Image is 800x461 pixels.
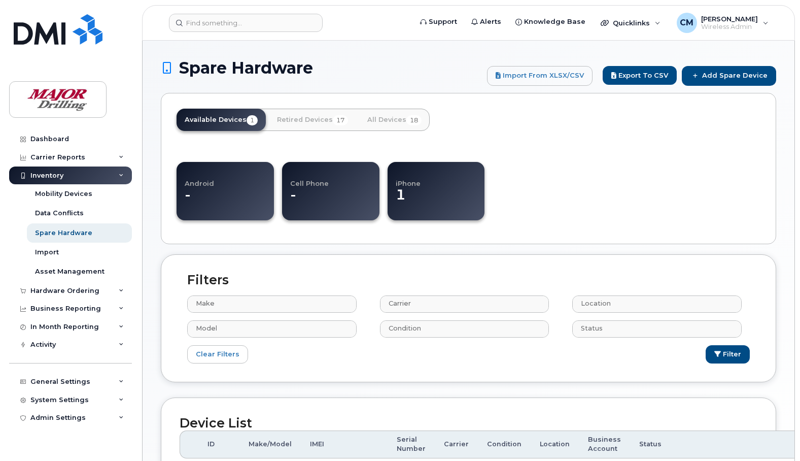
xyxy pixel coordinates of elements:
th: IMEI [301,431,388,458]
button: Export to CSV [603,66,677,85]
th: Location [531,431,579,458]
span: 1 [247,115,258,125]
dd: - [290,187,370,213]
th: Condition [478,431,531,458]
h2: Filters [180,273,757,287]
th: Make/Model [239,431,301,458]
dd: - [185,187,265,213]
span: 18 [406,115,422,125]
th: ID [198,431,239,458]
a: Add Spare Device [682,66,776,85]
th: Status [630,431,678,458]
button: Filter [706,345,750,364]
th: Carrier [435,431,478,458]
h4: iPhone [396,170,485,187]
th: Serial Number [388,431,435,458]
h2: Device List [180,416,757,431]
a: Available Devices1 [177,109,266,131]
span: 17 [333,115,348,125]
h4: Cell Phone [290,170,370,187]
dd: 1 [396,187,485,213]
h4: Android [185,170,265,187]
h1: Spare Hardware [161,59,482,77]
a: Retired Devices17 [269,109,356,131]
a: All Devices18 [359,109,430,131]
th: Business Account [579,431,630,458]
a: Clear Filters [187,345,248,364]
a: Import from XLSX/CSV [487,66,593,85]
